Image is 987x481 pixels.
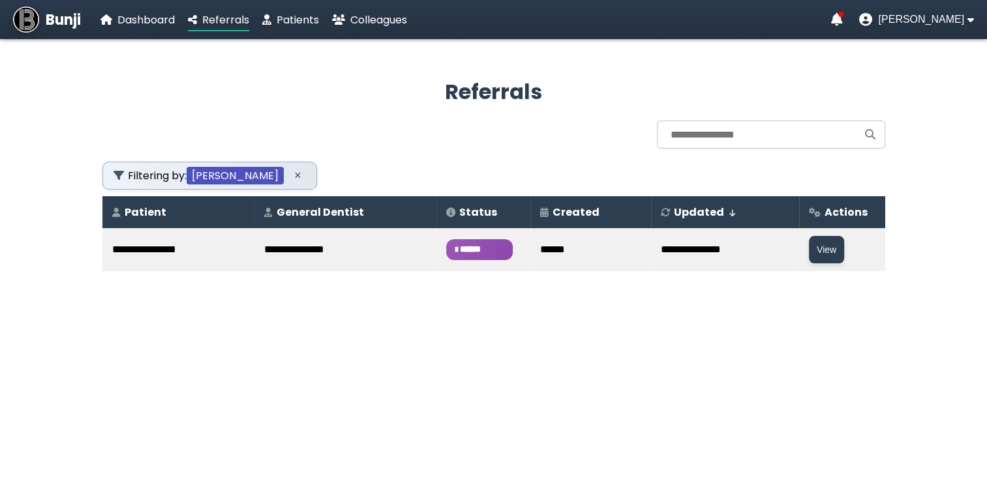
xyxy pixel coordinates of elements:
span: Referrals [202,12,249,27]
button: × [290,168,306,183]
span: Colleagues [350,12,407,27]
th: Patient [102,196,254,228]
span: Bunji [46,9,81,31]
span: Filtering by: [114,168,284,184]
span: Patients [277,12,319,27]
span: Dashboard [117,12,175,27]
a: Dashboard [100,12,175,28]
a: Notifications [830,13,842,26]
a: Referrals [188,12,249,28]
th: Status [436,196,531,228]
b: [PERSON_NAME] [187,167,284,184]
a: Colleagues [332,12,407,28]
span: [PERSON_NAME] [878,14,964,25]
th: Created [530,196,651,228]
img: Bunji Dental Referral Management [13,7,39,33]
a: Patients [262,12,319,28]
button: View [809,236,844,263]
th: Updated [651,196,799,228]
button: User menu [858,13,974,26]
th: Actions [799,196,885,228]
h2: Referrals [102,76,885,108]
th: General Dentist [254,196,436,228]
a: Bunji [13,7,81,33]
